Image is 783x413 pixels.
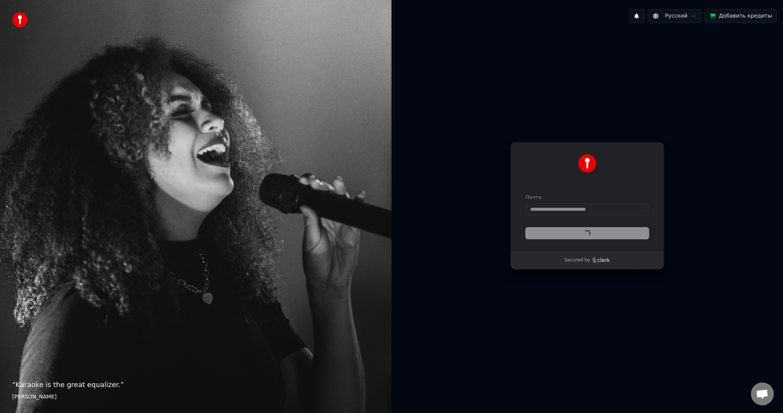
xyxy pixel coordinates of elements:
[12,12,28,27] img: youka
[578,154,596,173] img: Youka
[705,9,777,23] button: Добавить кредиты
[592,257,610,263] a: Clerk logo
[564,257,590,263] p: Secured by
[12,393,379,401] footer: [PERSON_NAME]
[12,379,379,390] p: “ Karaoke is the great equalizer. ”
[751,382,774,405] a: Открытый чат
